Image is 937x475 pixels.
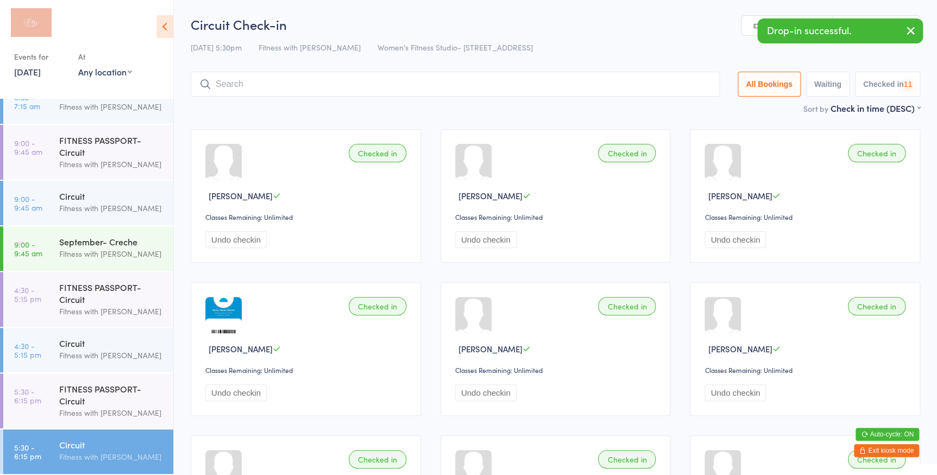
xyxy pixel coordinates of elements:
[59,281,164,305] div: FITNESS PASSPORT- Circuit
[259,42,361,53] span: Fitness with [PERSON_NAME]
[14,387,41,404] time: 5:30 - 6:15 pm
[14,341,41,359] time: 4:30 - 5:15 pm
[14,48,67,66] div: Events for
[59,407,164,419] div: Fitness with [PERSON_NAME]
[806,72,850,97] button: Waiting
[59,190,164,202] div: Circuit
[458,190,523,201] span: [PERSON_NAME]
[59,383,164,407] div: FITNESS PASSPORT- Circuit
[59,451,164,463] div: Fitness with [PERSON_NAME]
[59,236,164,248] div: September- Creche
[848,450,905,468] div: Checked in
[848,297,905,315] div: Checked in
[705,231,766,248] button: Undo checkin
[831,102,920,114] div: Check in time (DESC)
[349,450,406,468] div: Checked in
[209,190,273,201] span: [PERSON_NAME]
[59,337,164,349] div: Circuit
[14,93,40,110] time: 6:30 - 7:15 am
[205,297,242,333] img: image1718943611.png
[708,190,772,201] span: [PERSON_NAME]
[191,72,720,97] input: Search
[598,297,656,315] div: Checked in
[59,349,164,362] div: Fitness with [PERSON_NAME]
[803,103,828,114] label: Sort by
[598,450,656,468] div: Checked in
[854,444,919,457] button: Exit kiosk mode
[59,134,164,158] div: FITNESS PASSPORT- Circuit
[59,158,164,170] div: Fitness with [PERSON_NAME]
[14,138,42,156] time: 9:00 - 9:45 am
[349,297,406,315] div: Checked in
[458,343,523,354] span: [PERSON_NAME]
[59,202,164,214] div: Fitness with [PERSON_NAME]
[209,343,273,354] span: [PERSON_NAME]
[3,272,173,327] a: 4:30 -5:15 pmFITNESS PASSPORT- CircuitFitness with [PERSON_NAME]
[3,181,173,225] a: 9:00 -9:45 amCircuitFitness with [PERSON_NAME]
[78,66,132,78] div: Any location
[14,194,42,212] time: 9:00 - 9:45 am
[349,144,406,162] div: Checked in
[14,286,41,303] time: 4:30 - 5:15 pm
[855,72,920,97] button: Checked in11
[3,429,173,474] a: 5:30 -6:15 pmCircuitFitness with [PERSON_NAME]
[738,72,801,97] button: All Bookings
[11,8,52,37] img: Fitness with Zoe
[205,365,410,375] div: Classes Remaining: Unlimited
[14,443,41,460] time: 5:30 - 6:15 pm
[856,428,919,441] button: Auto-cycle: ON
[205,384,267,401] button: Undo checkin
[455,212,659,221] div: Classes Remaining: Unlimited
[205,231,267,248] button: Undo checkin
[191,42,242,53] span: [DATE] 5:30pm
[14,240,42,257] time: 9:00 - 9:45 am
[59,100,164,113] div: Fitness with [PERSON_NAME]
[455,365,659,375] div: Classes Remaining: Unlimited
[78,48,132,66] div: At
[705,212,909,221] div: Classes Remaining: Unlimited
[848,144,905,162] div: Checked in
[3,79,173,124] a: 6:30 -7:15 amCircuitFitness with [PERSON_NAME]
[705,365,909,375] div: Classes Remaining: Unlimited
[903,80,912,88] div: 11
[205,212,410,221] div: Classes Remaining: Unlimited
[59,305,164,318] div: Fitness with [PERSON_NAME]
[59,439,164,451] div: Circuit
[3,125,173,180] a: 9:00 -9:45 amFITNESS PASSPORT- CircuitFitness with [PERSON_NAME]
[598,144,656,162] div: Checked in
[757,18,923,43] div: Drop-in successful.
[705,384,766,401] button: Undo checkin
[455,231,517,248] button: Undo checkin
[3,328,173,372] a: 4:30 -5:15 pmCircuitFitness with [PERSON_NAME]
[3,373,173,428] a: 5:30 -6:15 pmFITNESS PASSPORT- CircuitFitness with [PERSON_NAME]
[191,15,920,33] h2: Circuit Check-in
[3,226,173,271] a: 9:00 -9:45 amSeptember- CrecheFitness with [PERSON_NAME]
[455,384,517,401] button: Undo checkin
[378,42,533,53] span: Women's Fitness Studio- [STREET_ADDRESS]
[14,66,41,78] a: [DATE]
[708,343,772,354] span: [PERSON_NAME]
[59,248,164,260] div: Fitness with [PERSON_NAME]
